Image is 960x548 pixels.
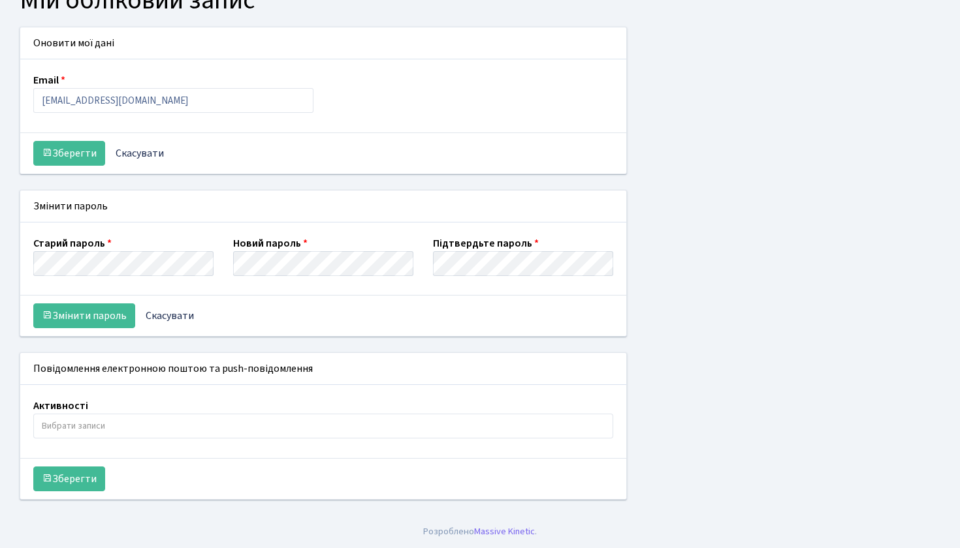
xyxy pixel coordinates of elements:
a: Massive Kinetic [474,525,535,538]
label: Email [33,72,65,88]
div: Розроблено . [423,525,537,539]
label: Старий пароль [33,236,112,251]
label: Новий пароль [233,236,308,251]
label: Підтвердьте пароль [433,236,539,251]
button: Зберегти [33,466,105,491]
div: Змінити пароль [20,190,626,222]
div: Оновити мої дані [20,27,626,59]
label: Активності [33,398,88,414]
button: Змінити пароль [33,303,135,328]
div: Повідомлення електронною поштою та push-повідомлення [20,353,626,385]
a: Скасувати [137,303,202,328]
a: Скасувати [107,141,172,166]
input: Вибрати записи [34,414,613,438]
button: Зберегти [33,141,105,166]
